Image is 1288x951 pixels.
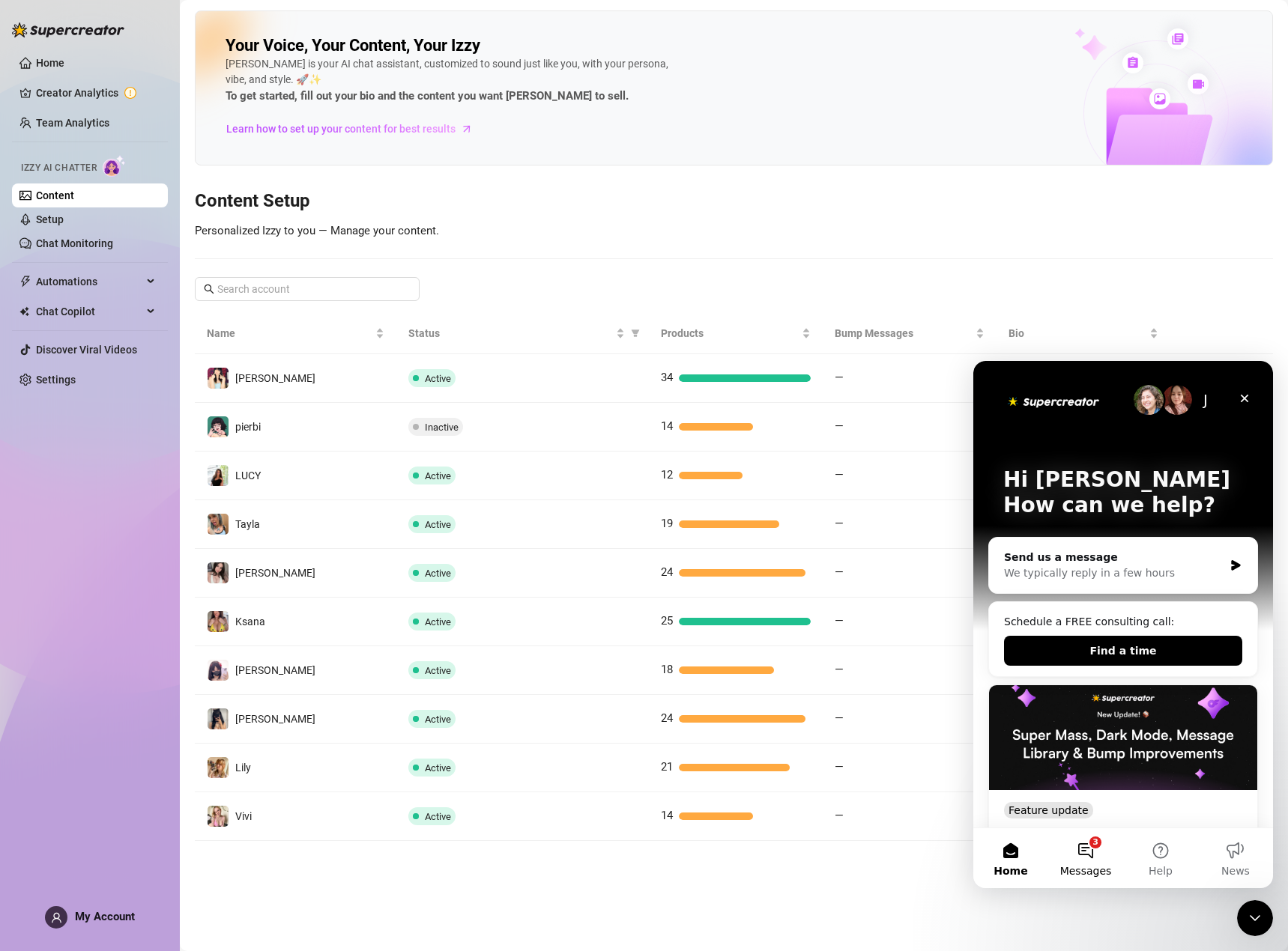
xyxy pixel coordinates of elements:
span: Active [425,470,451,481]
img: Tayla [208,514,229,535]
img: Vivi [208,806,229,827]
span: Lily [235,762,251,774]
span: 12 [661,468,673,481]
span: Izzy AI Chatter [21,161,97,175]
span: — [835,468,844,481]
span: Active [425,762,451,774]
img: AI Chatter [103,155,126,177]
span: Active [425,665,451,676]
th: Bio [997,313,1170,354]
span: Vivi [235,810,252,822]
span: Personalized Izzy to you — Manage your content. [195,224,439,237]
span: Status [408,325,613,341]
th: Products [649,313,823,354]
span: Messages [87,505,139,515]
span: 19 [661,517,673,530]
span: Automations [36,270,142,294]
span: [PERSON_NAME] [235,567,315,579]
span: Help [175,505,199,515]
img: Chat Copilot [19,306,29,317]
span: Bump Messages [835,325,973,341]
span: — [835,419,844,433]
span: Learn how to set up your content for best results [226,121,456,137]
span: Bio [1009,325,1146,341]
input: Search account [217,281,399,297]
img: Gwen [208,708,229,729]
a: Team Analytics [36,117,109,129]
a: Learn how to set up your content for best results [226,117,484,141]
span: Chat Copilot [36,300,142,323]
img: Super Mass, Dark Mode, Message Library & Bump Improvements [16,324,284,429]
img: LUCY️‍️ [208,465,229,486]
img: pierbi [208,416,229,437]
span: Active [425,811,451,822]
span: Active [425,519,451,530]
span: pierbi [235,421,261,433]
a: Home [36,57,64,69]
span: thunderbolt [19,276,31,288]
a: Setup [36,213,64,225]
span: Home [20,505,54,515]
img: Ayumi [208,660,229,681]
button: Messages [75,467,150,527]
button: Help [150,467,225,527]
h2: Your Voice, Your Content, Your Izzy [226,35,480,56]
span: Ksana [235,616,265,628]
div: Feature update [31,441,120,458]
span: 14 [661,809,673,822]
span: News [248,505,276,515]
span: [PERSON_NAME] [235,664,315,676]
iframe: Intercom live chat [1237,900,1273,936]
img: Lily [208,757,229,778]
span: arrow-right [459,121,474,136]
a: Discover Viral Videos [36,344,137,356]
div: Super Mass, Dark Mode, Message Library & Bump ImprovementsFeature update [15,323,285,529]
a: Creator Analytics exclamation-circle [36,81,156,105]
th: Name [195,313,396,354]
span: Active [425,373,451,384]
span: Inactive [425,422,459,433]
a: Chat Monitoring [36,237,113,249]
strong: To get started, fill out your bio and the content you want [PERSON_NAME] to sell. [226,89,629,103]
span: Active [425,714,451,725]
span: [PERSON_NAME] [235,713,315,725]
th: Status [396,313,649,354]
span: 21 [661,760,673,774]
span: — [835,371,844,384]
span: 18 [661,663,673,676]
span: My Account [75,910,135,923]
img: ai-chatter-content-library-cLFOSyPT.png [1040,12,1272,165]
div: Close [258,24,285,51]
a: Content [36,189,74,201]
span: 25 [661,614,673,628]
button: News [225,467,300,527]
span: search [204,284,214,294]
span: 34 [661,371,673,384]
span: 24 [661,711,673,725]
span: filter [628,322,643,344]
span: Name [207,325,372,341]
span: [PERSON_NAME] [235,372,315,384]
span: Tayla [235,518,260,530]
span: — [835,663,844,676]
iframe: Intercom live chat [973,361,1273,888]
span: — [835,809,844,822]
span: Active [425,568,451,579]
img: Ksana [208,611,229,632]
span: — [835,517,844,530]
div: [PERSON_NAME] is your AI chat assistant, customized to sound just like you, with your persona, vi... [226,56,675,106]
span: 14 [661,419,673,433]
span: — [835,614,844,628]
img: logo-BBDzfeDw.svg [12,22,124,37]
span: user [51,912,62,923]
